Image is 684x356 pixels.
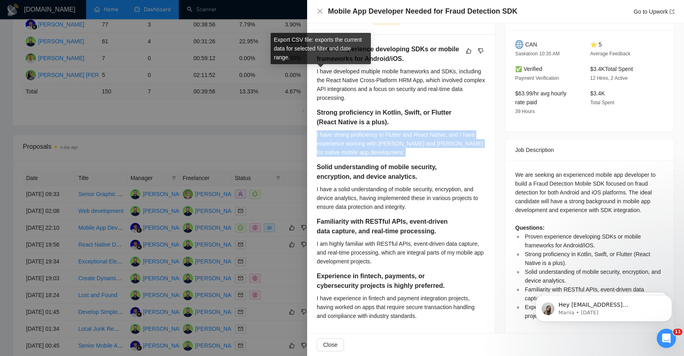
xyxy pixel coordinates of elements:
span: ⭐ 5 [590,41,602,48]
h5: Solid understanding of mobile security, encryption, and device analytics. [317,162,460,182]
span: Payment Verification [515,75,559,81]
div: Export CSV file: exports the current data for selected filter and date range. [271,33,371,64]
span: Close [323,340,338,349]
button: Close [317,338,344,351]
div: I am highly familiar with RESTful APIs, event-driven data capture, and real-time processing, whic... [317,239,486,266]
h5: Strong proficiency in Kotlin, Swift, or Flutter (React Native is a plus). [317,108,460,127]
button: Close [317,8,323,15]
h5: Experience in fintech, payments, or cybersecurity projects is highly preferred. [317,271,460,291]
img: 🌐 [515,40,523,49]
div: I have experience in fintech and payment integration projects, having worked on apps that require... [317,294,486,320]
span: Saskatoon 10:35 AM [515,51,560,57]
span: Average Feedback [590,51,631,57]
iframe: Intercom notifications message [524,278,684,334]
div: We are seeking an experienced mobile app developer to build a Fraud Detection Mobile SDK focused ... [515,170,664,320]
span: 39 Hours [515,109,535,114]
iframe: Intercom live chat [657,329,676,348]
span: export [670,9,674,14]
a: Go to Upworkexport [633,8,674,15]
button: like [464,46,474,56]
span: Hey [EMAIL_ADDRESS][DOMAIN_NAME], Looks like your Upwork agency Ditinus Technology – Top-Rated So... [35,23,138,157]
span: CAN [525,40,537,49]
span: 12 Hires, 2 Active [590,75,627,81]
p: Message from Mariia, sent 2d ago [35,31,138,38]
h5: Cover Letter [317,332,354,342]
h5: Familiarity with RESTful APIs, event-driven data capture, and real-time processing. [317,217,460,236]
div: I have developed multiple mobile frameworks and SDKs, including the React Native Cross-Platform H... [317,67,486,102]
span: dislike [478,48,484,54]
strong: Questions: [515,225,544,231]
span: Proven experience developing SDKs or mobile frameworks for Android/iOS. [525,233,641,249]
span: $3.4K Total Spent [590,66,633,72]
div: Job Description [515,139,664,161]
span: 11 [673,329,682,335]
span: Solid understanding of mobile security, encryption, and device analytics. [525,269,661,284]
span: $63.99/hr avg hourly rate paid [515,90,567,105]
div: I have strong proficiency in Flutter and React Native, and I have experience working with [PERSON... [317,130,486,157]
button: dislike [476,46,486,56]
span: like [466,48,472,54]
h5: Proven experience developing SDKs or mobile frameworks for Android/iOS. [317,44,460,64]
h4: Mobile App Developer Needed for Fraud Detection SDK [328,6,517,16]
span: Total Spent [590,100,614,105]
span: ✅ Verified [515,66,542,72]
span: close [317,8,323,14]
div: I have a solid understanding of mobile security, encryption, and device analytics, having impleme... [317,185,486,211]
span: $3.4K [590,90,605,97]
span: Strong proficiency in Kotlin, Swift, or Flutter (React Native is a plus). [525,251,650,266]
